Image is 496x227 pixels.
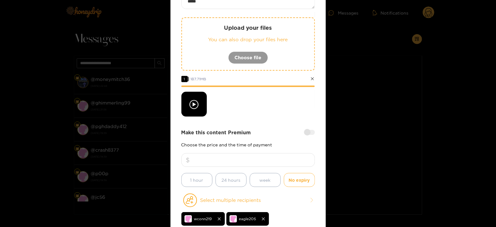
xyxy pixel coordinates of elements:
[230,215,237,223] img: no-avatar.png
[181,129,251,136] strong: Make this content Premium
[284,173,315,187] button: No expiry
[260,176,271,184] span: week
[216,173,247,187] button: 24 hours
[191,77,207,81] span: 187.71 MB
[194,24,302,31] p: Upload your files
[181,76,188,82] span: 1
[250,173,281,187] button: week
[239,215,256,222] span: eagle205
[181,142,315,147] p: Choose the price and the time of payment
[221,176,240,184] span: 24 hours
[194,36,302,43] p: You can also drop your files here
[190,176,203,184] span: 1 hour
[181,193,315,207] button: Select multiple recipients
[289,176,310,184] span: No expiry
[194,215,212,222] span: wconn219
[181,173,212,187] button: 1 hour
[184,215,192,223] img: no-avatar.png
[228,51,268,64] button: Choose file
